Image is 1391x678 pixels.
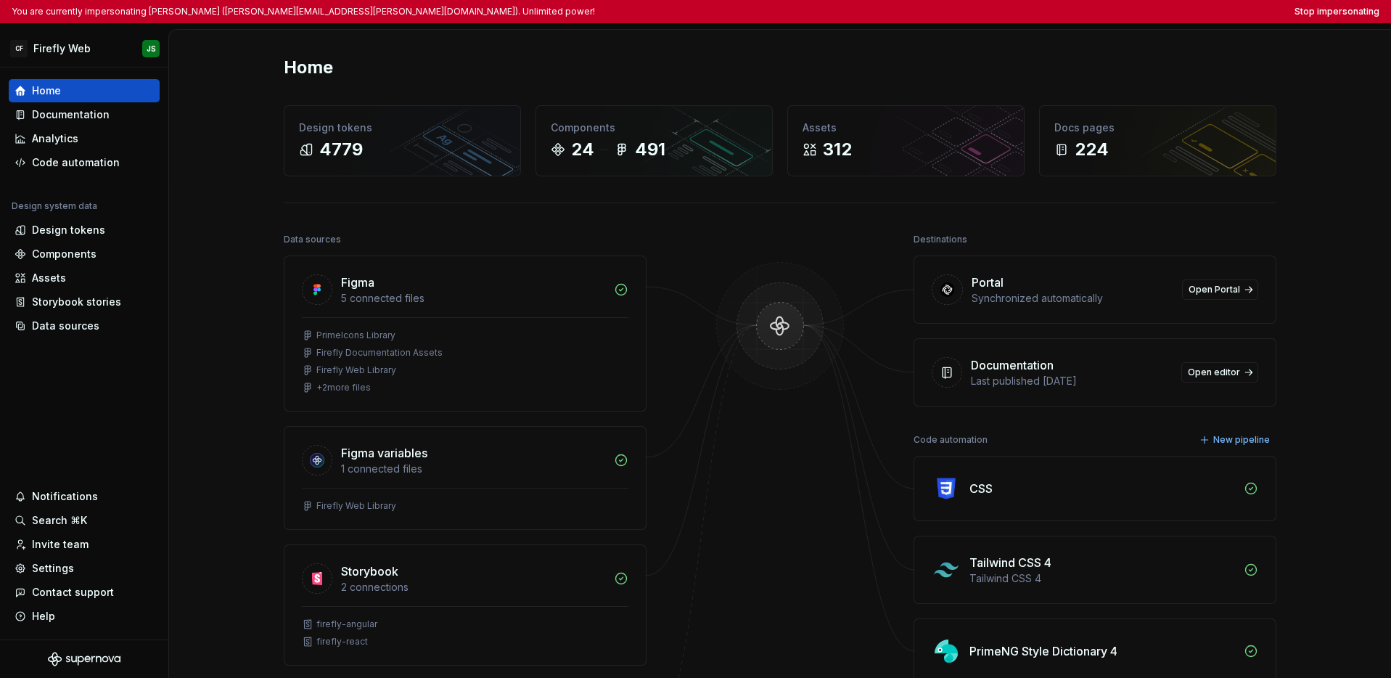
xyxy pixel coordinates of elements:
[971,374,1173,388] div: Last published [DATE]
[9,103,160,126] a: Documentation
[284,229,341,250] div: Data sources
[9,218,160,242] a: Design tokens
[32,319,99,333] div: Data sources
[914,430,988,450] div: Code automation
[1039,105,1276,176] a: Docs pages224
[341,462,605,476] div: 1 connected files
[341,563,398,580] div: Storybook
[32,561,74,576] div: Settings
[316,347,443,359] div: Firefly Documentation Assets
[9,127,160,150] a: Analytics
[12,200,97,212] div: Design system data
[9,151,160,174] a: Code automation
[9,266,160,290] a: Assets
[341,580,605,595] div: 2 connections
[284,256,647,412] a: Figma5 connected filesPrimeIcons LibraryFirefly Documentation AssetsFirefly Web Library+2more files
[32,295,121,309] div: Storybook stories
[9,581,160,604] button: Contact support
[10,40,28,57] div: CF
[32,107,110,122] div: Documentation
[284,544,647,666] a: Storybook2 connectionsfirefly-angularfirefly-react
[284,426,647,530] a: Figma variables1 connected filesFirefly Web Library
[341,444,427,462] div: Figma variables
[969,480,993,497] div: CSS
[1182,279,1258,300] a: Open Portal
[316,382,371,393] div: + 2 more files
[32,585,114,600] div: Contact support
[536,105,773,176] a: Components24491
[9,509,160,532] button: Search ⌘K
[32,223,105,237] div: Design tokens
[32,271,66,285] div: Assets
[1188,367,1240,378] span: Open editor
[971,356,1054,374] div: Documentation
[32,131,78,146] div: Analytics
[9,485,160,508] button: Notifications
[9,79,160,102] a: Home
[9,242,160,266] a: Components
[914,229,967,250] div: Destinations
[316,500,396,512] div: Firefly Web Library
[823,138,852,161] div: 312
[32,247,97,261] div: Components
[32,489,98,504] div: Notifications
[319,138,363,161] div: 4779
[635,138,665,161] div: 491
[571,138,594,161] div: 24
[969,554,1051,571] div: Tailwind CSS 4
[33,41,91,56] div: Firefly Web
[341,274,374,291] div: Figma
[32,83,61,98] div: Home
[32,513,87,528] div: Search ⌘K
[1054,121,1261,135] div: Docs pages
[803,121,1009,135] div: Assets
[972,291,1173,306] div: Synchronized automatically
[12,6,595,17] p: You are currently impersonating [PERSON_NAME] ([PERSON_NAME][EMAIL_ADDRESS][PERSON_NAME][DOMAIN_N...
[316,618,377,630] div: firefly-angular
[32,609,55,624] div: Help
[1075,138,1109,161] div: 224
[147,43,156,54] div: JS
[787,105,1025,176] a: Assets312
[284,105,521,176] a: Design tokens4779
[316,364,396,376] div: Firefly Web Library
[1181,362,1258,383] a: Open editor
[299,121,506,135] div: Design tokens
[1213,434,1270,446] span: New pipeline
[1189,284,1240,295] span: Open Portal
[341,291,605,306] div: 5 connected files
[316,330,395,341] div: PrimeIcons Library
[9,605,160,628] button: Help
[9,314,160,338] a: Data sources
[1294,6,1379,17] button: Stop impersonating
[316,636,368,648] div: firefly-react
[1195,430,1276,450] button: New pipeline
[969,571,1235,586] div: Tailwind CSS 4
[551,121,758,135] div: Components
[9,557,160,580] a: Settings
[32,537,89,552] div: Invite team
[3,33,165,64] button: CFFirefly WebJS
[48,652,120,666] svg: Supernova Logo
[9,290,160,314] a: Storybook stories
[32,155,120,170] div: Code automation
[972,274,1004,291] div: Portal
[284,56,333,79] h2: Home
[9,533,160,556] a: Invite team
[969,642,1117,660] div: PrimeNG Style Dictionary 4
